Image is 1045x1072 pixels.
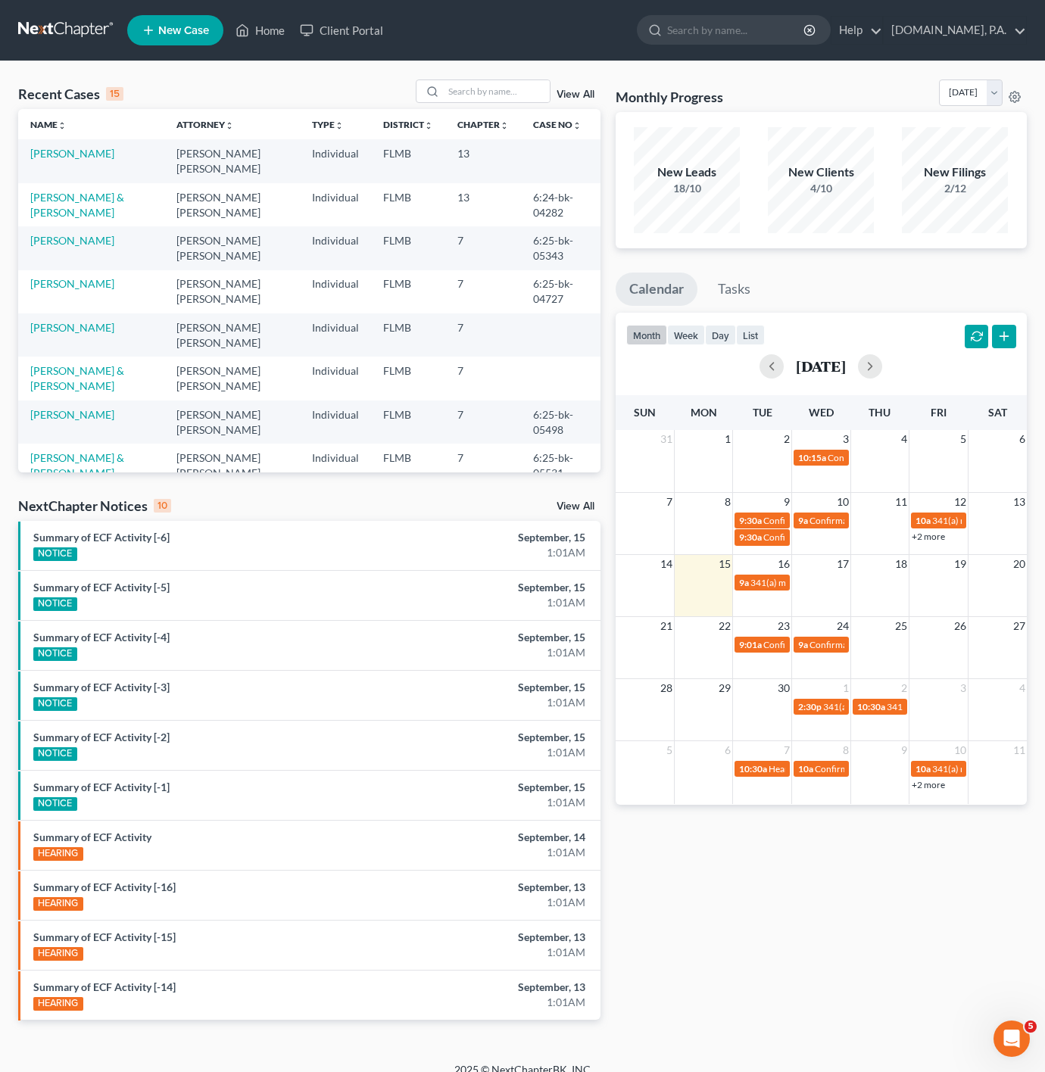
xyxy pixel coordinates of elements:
[717,617,732,635] span: 22
[776,679,791,697] span: 30
[753,406,772,419] span: Tue
[776,617,791,635] span: 23
[932,763,992,774] span: 341(a) meeting
[763,515,849,526] span: Confirmation hearing
[900,679,909,697] span: 2
[798,701,822,712] span: 2:30p
[659,679,674,697] span: 28
[739,515,762,526] span: 9:30a
[739,763,767,774] span: 10:30a
[739,577,749,588] span: 9a
[1012,555,1027,573] span: 20
[815,763,900,774] span: Confirmation hearing
[835,493,850,511] span: 10
[1012,617,1027,635] span: 27
[823,701,883,712] span: 341(a) meeting
[659,430,674,448] span: 31
[769,763,800,774] span: Hearing
[894,617,909,635] span: 25
[1018,679,1027,697] span: 4
[988,406,1007,419] span: Sat
[798,639,808,650] span: 9a
[809,639,895,650] span: Confirmation hearing
[739,639,762,650] span: 9:01a
[634,406,656,419] span: Sun
[723,493,732,511] span: 8
[776,555,791,573] span: 16
[953,741,968,759] span: 10
[1018,430,1027,448] span: 6
[798,763,813,774] span: 10a
[900,430,909,448] span: 4
[723,430,732,448] span: 1
[717,555,732,573] span: 15
[659,617,674,635] span: 21
[798,515,808,526] span: 9a
[931,406,947,419] span: Fri
[782,741,791,759] span: 7
[841,679,850,697] span: 1
[809,406,834,419] span: Wed
[953,493,968,511] span: 12
[912,779,945,790] a: +2 more
[912,531,945,542] a: +2 more
[665,741,674,759] span: 5
[953,617,968,635] span: 26
[1012,493,1027,511] span: 13
[916,515,931,526] span: 10a
[835,617,850,635] span: 24
[953,555,968,573] span: 19
[959,679,968,697] span: 3
[782,430,791,448] span: 2
[723,741,732,759] span: 6
[841,741,850,759] span: 8
[782,493,791,511] span: 9
[869,406,891,419] span: Thu
[887,701,947,712] span: 341(a) meeting
[717,679,732,697] span: 29
[894,555,909,573] span: 18
[894,493,909,511] span: 11
[763,531,850,543] span: Confirmation Hearing
[1025,1021,1037,1033] span: 5
[739,531,762,543] span: 9:30a
[1012,741,1027,759] span: 11
[750,577,810,588] span: 341(a) meeting
[665,493,674,511] span: 7
[828,452,913,463] span: Confirmation hearing
[798,452,826,463] span: 10:15a
[959,430,968,448] span: 5
[900,741,909,759] span: 9
[626,325,667,345] button: month
[835,555,850,573] span: 17
[932,515,992,526] span: 341(a) meeting
[841,430,850,448] span: 3
[691,406,717,419] span: Mon
[809,515,895,526] span: Confirmation hearing
[994,1021,1030,1057] iframe: Intercom live chat
[857,701,885,712] span: 10:30a
[659,555,674,573] span: 14
[763,639,849,650] span: Confirmation hearing
[916,763,931,774] span: 10a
